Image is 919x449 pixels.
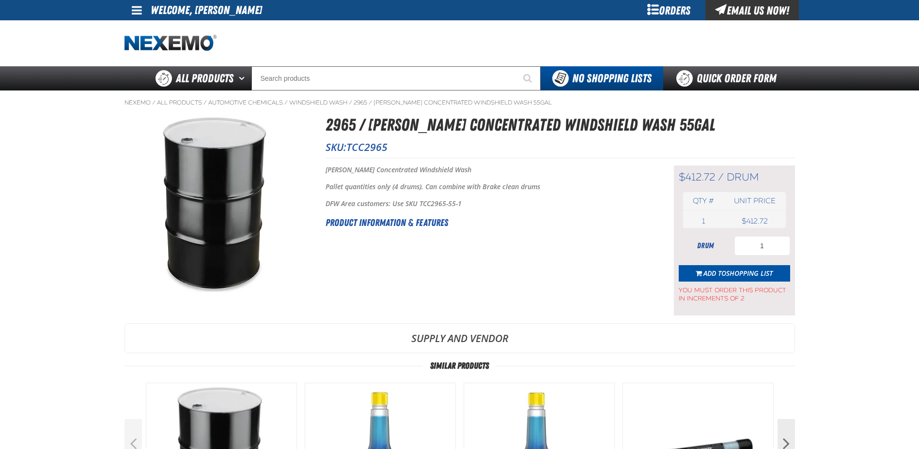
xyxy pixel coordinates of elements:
[727,171,759,183] span: drum
[125,99,151,106] a: Nexemo
[702,217,705,225] span: 1
[726,269,773,278] span: Shopping List
[679,240,732,251] div: drum
[422,361,497,371] span: Similar Products
[289,99,347,106] a: Windshield Wash
[203,99,207,106] span: /
[724,214,785,228] td: $412.72
[663,66,794,90] a: Quick Order Form
[346,140,388,154] span: TCC2965
[516,66,541,90] button: Start Searching
[683,192,724,210] th: Qty #
[326,182,540,191] b: Pallet quantities only (4 drums). Can combine with Brake clean drums
[157,99,202,106] a: All Products
[152,99,156,106] span: /
[734,236,790,255] input: Product Quantity
[703,269,773,278] span: Add to
[541,66,663,90] button: You do not have available Shopping Lists. Open to Create a New List
[326,112,795,138] h1: 2965 / [PERSON_NAME] Concentrated Windshield Wash 55gal
[679,265,790,282] button: Add toShopping List
[125,99,795,106] nav: Breadcrumbs
[326,199,462,208] b: DFW Area customers: Use SKU TCC2965-55-1
[125,324,794,353] a: Supply and Vendor
[208,99,283,106] a: Automotive Chemicals
[251,66,541,90] input: Search
[235,66,251,90] button: Open All Products pages
[125,35,217,52] a: Home
[718,171,724,183] span: /
[679,282,790,303] span: You must order this product in increments of 2
[349,99,352,106] span: /
[125,112,308,295] img: 2965 / Johnsen's Concentrated Windshield Wash 55gal
[125,35,217,52] img: Nexemo logo
[326,215,650,230] h2: Product Information & Features
[572,72,652,85] span: No Shopping Lists
[326,165,650,175] p: [PERSON_NAME] Concentrated Windshield Wash
[354,99,552,106] a: 2965 / [PERSON_NAME] Concentrated Windshield Wash 55gal
[724,192,785,210] th: Unit price
[284,99,288,106] span: /
[326,140,795,154] p: SKU:
[176,70,234,87] span: All Products
[679,171,715,183] span: $412.72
